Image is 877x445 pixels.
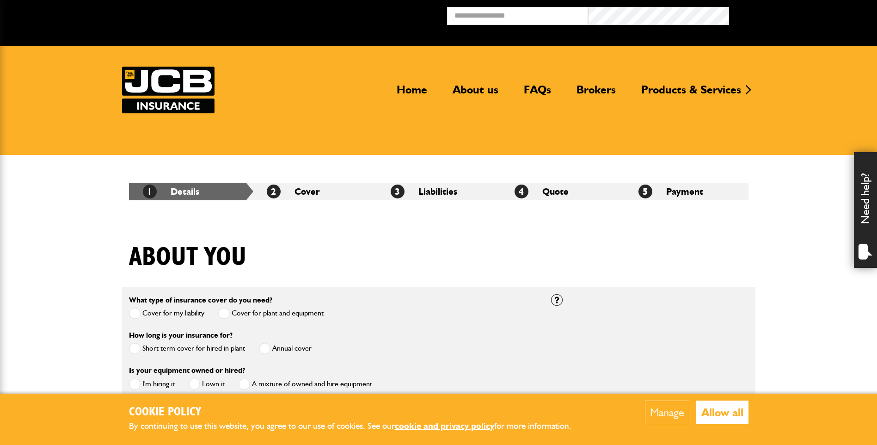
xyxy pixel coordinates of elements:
a: About us [446,83,505,104]
h1: About you [129,242,246,273]
label: Annual cover [259,343,312,354]
label: A mixture of owned and hire equipment [239,378,372,390]
label: What type of insurance cover do you need? [129,297,272,304]
span: 3 [391,185,405,198]
button: Manage [645,401,689,424]
a: cookie and privacy policy [395,420,494,431]
a: JCB Insurance Services [122,67,215,113]
h2: Cookie Policy [129,405,587,420]
label: Short term cover for hired in plant [129,343,245,354]
li: Liabilities [377,183,501,200]
label: Cover for plant and equipment [218,308,324,319]
button: Broker Login [729,7,870,21]
div: Need help? [854,152,877,268]
span: 2 [267,185,281,198]
button: Allow all [696,401,748,424]
li: Cover [253,183,377,200]
li: Quote [501,183,625,200]
p: By continuing to use this website, you agree to our use of cookies. See our for more information. [129,419,587,433]
span: 4 [515,185,528,198]
label: Cover for my liability [129,308,204,319]
label: I own it [189,378,225,390]
a: Products & Services [634,83,748,104]
label: How long is your insurance for? [129,332,233,339]
span: 5 [638,185,652,198]
a: Brokers [570,83,623,104]
a: FAQs [517,83,558,104]
span: 1 [143,185,157,198]
label: I'm hiring it [129,378,175,390]
img: JCB Insurance Services logo [122,67,215,113]
li: Details [129,183,253,200]
label: Is your equipment owned or hired? [129,367,245,374]
li: Payment [625,183,748,200]
a: Home [390,83,434,104]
